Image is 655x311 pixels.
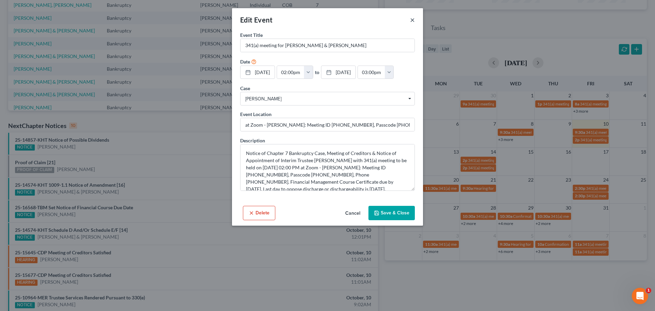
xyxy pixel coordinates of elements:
a: [DATE] [321,66,355,79]
span: Event Title [240,32,263,38]
label: to [315,69,319,76]
span: Edit Event [240,16,273,24]
button: Delete [243,206,275,220]
span: [PERSON_NAME] [245,95,410,102]
a: [DATE] [241,66,275,79]
label: Date [240,58,250,65]
button: Cancel [340,207,366,220]
button: × [410,16,415,24]
label: Description [240,137,265,144]
input: Enter location... [241,118,414,131]
iframe: Intercom live chat [632,288,648,304]
label: Case [240,85,250,92]
span: Select box activate [240,92,415,105]
span: 1 [646,288,651,293]
input: -- : -- [277,66,304,79]
button: Save & Close [368,206,415,220]
label: Event Location [240,111,272,118]
input: -- : -- [358,66,385,79]
input: Enter event name... [241,39,414,52]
